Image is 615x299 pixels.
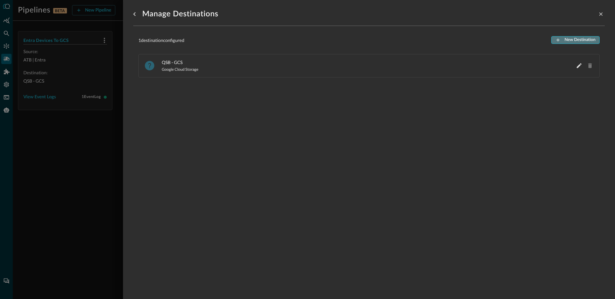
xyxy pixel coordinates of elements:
[162,59,570,66] span: QSB - GCS
[564,36,595,44] div: New Destination
[138,37,184,44] p: 1 destination configured
[129,9,140,19] button: go back
[597,10,605,18] button: close-drawer
[586,61,594,70] span: Destination used in 1 pipeline.
[144,61,155,71] svg: Google Cloud Storage
[162,67,198,72] span: Google Cloud Storage
[575,61,583,70] button: Edit QSB - GCS
[142,9,218,19] h1: Manage Destinations
[551,36,600,44] button: New Destination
